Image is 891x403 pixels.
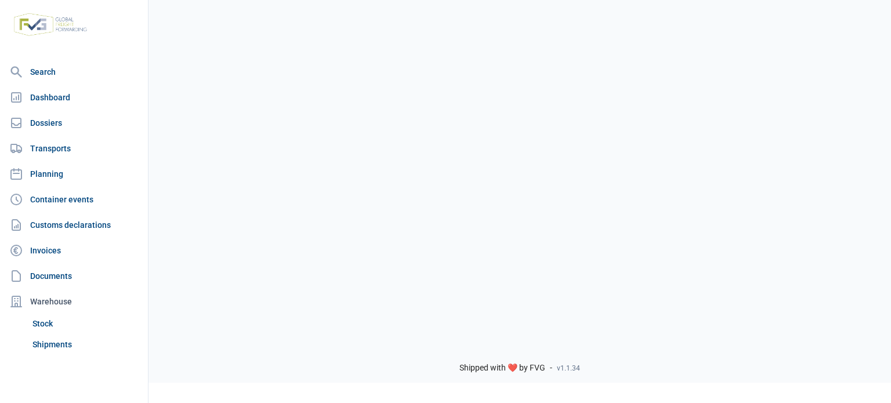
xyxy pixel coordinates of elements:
[5,60,143,83] a: Search
[5,188,143,211] a: Container events
[550,363,552,373] span: -
[5,86,143,109] a: Dashboard
[5,264,143,288] a: Documents
[557,364,580,373] span: v1.1.34
[5,213,143,237] a: Customs declarations
[5,137,143,160] a: Transports
[5,111,143,135] a: Dossiers
[459,363,545,373] span: Shipped with ❤️ by FVG
[5,162,143,186] a: Planning
[28,334,143,355] a: Shipments
[28,313,143,334] a: Stock
[5,290,143,313] div: Warehouse
[5,239,143,262] a: Invoices
[9,9,92,41] img: FVG - Global freight forwarding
